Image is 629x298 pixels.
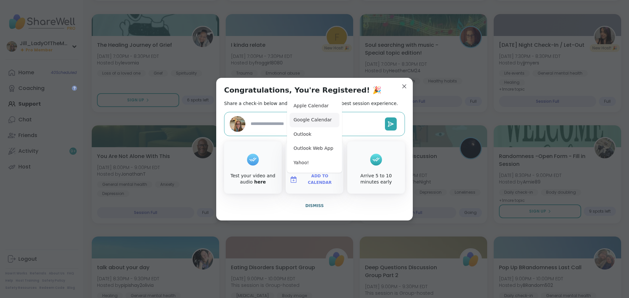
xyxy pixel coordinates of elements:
div: Test your video and audio [225,173,280,185]
button: Apple Calendar [290,99,339,113]
h2: Share a check-in below and see our tips to get the best session experience. [224,100,398,107]
a: here [254,179,266,184]
img: ShareWell Logomark [290,176,297,184]
button: Yahoo! [290,156,339,170]
span: Dismiss [305,203,324,208]
div: Arrive 5 to 10 minutes early [349,173,404,185]
h1: Congratulations, You're Registered! 🎉 [224,86,381,95]
button: Outlook [290,127,339,142]
button: Dismiss [224,199,405,213]
iframe: Spotlight [72,85,77,91]
button: Outlook Web App [290,141,339,156]
button: Add to Calendar [287,173,342,186]
span: Add to Calendar [300,173,339,186]
img: Jill_LadyOfTheMountain [230,116,245,132]
button: Google Calendar [290,113,339,127]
